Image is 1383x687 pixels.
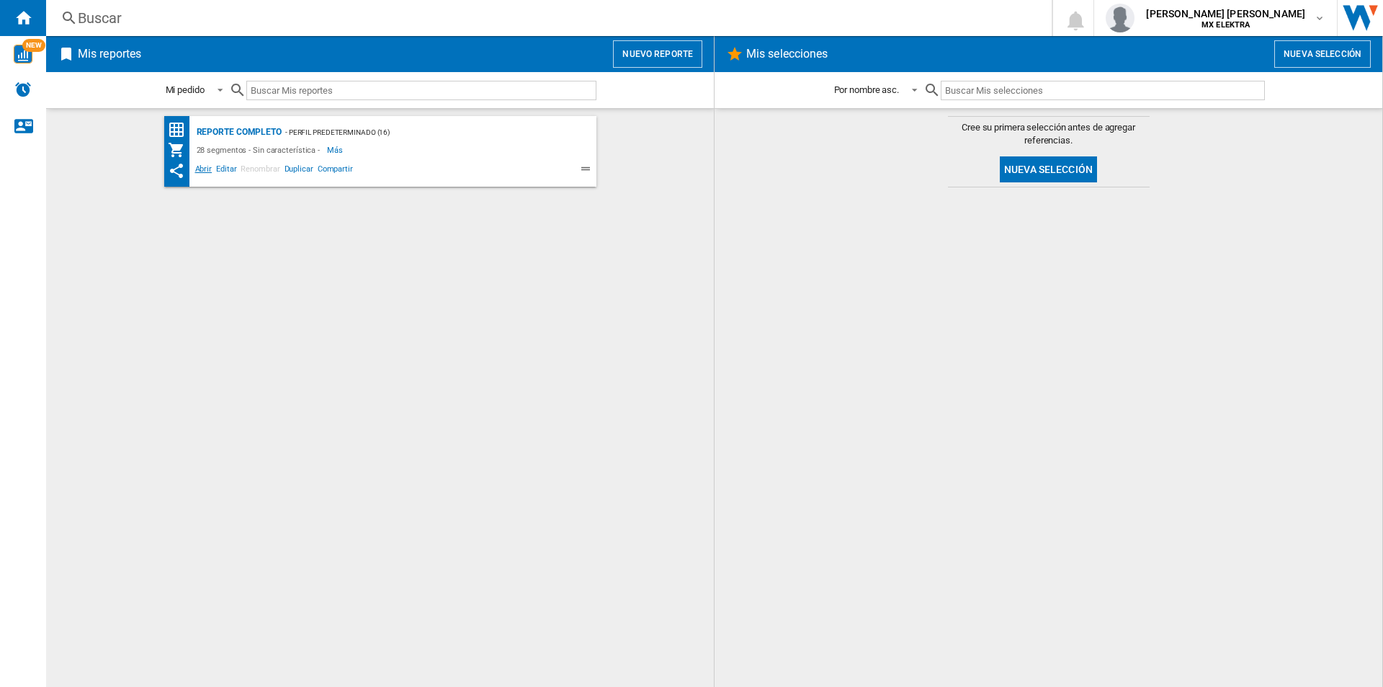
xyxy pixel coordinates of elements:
[743,40,831,68] h2: Mis selecciones
[327,141,345,159] span: Más
[78,8,1014,28] div: Buscar
[168,141,193,159] div: Mi colección
[193,162,215,179] span: Abrir
[1000,156,1097,182] button: Nueva selección
[282,162,315,179] span: Duplicar
[1274,40,1371,68] button: Nueva selección
[168,162,185,179] ng-md-icon: Este reporte se ha compartido contigo
[22,39,45,52] span: NEW
[14,45,32,63] img: wise-card.svg
[613,40,702,68] button: Nuevo reporte
[941,81,1264,100] input: Buscar Mis selecciones
[315,162,355,179] span: Compartir
[1201,20,1250,30] b: MX ELEKTRA
[1106,4,1134,32] img: profile.jpg
[238,162,282,179] span: Renombrar
[834,84,900,95] div: Por nombre asc.
[75,40,144,68] h2: Mis reportes
[948,121,1150,147] span: Cree su primera selección antes de agregar referencias.
[1146,6,1305,21] span: [PERSON_NAME] [PERSON_NAME]
[282,123,568,141] div: - Perfil predeterminado (16)
[214,162,238,179] span: Editar
[246,81,596,100] input: Buscar Mis reportes
[168,121,193,139] div: Matriz de precios
[193,141,328,159] div: 28 segmentos - Sin característica -
[166,84,205,95] div: Mi pedido
[193,123,282,141] div: Reporte completo
[14,81,32,98] img: alerts-logo.svg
